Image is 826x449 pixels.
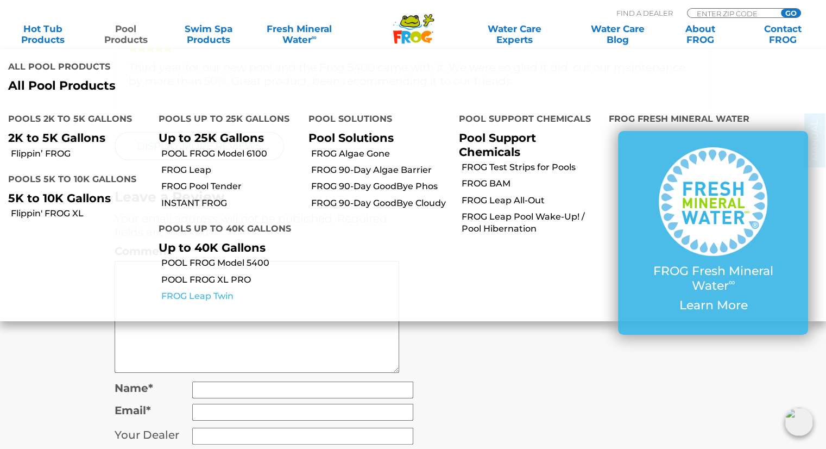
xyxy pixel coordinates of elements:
a: FROG Pool Tender [161,180,301,192]
sup: ∞ [311,33,316,41]
h4: Pools up to 25K Gallons [159,109,293,131]
a: Hot TubProducts [11,23,75,45]
p: Up to 25K Gallons [159,131,293,145]
a: FROG Algae Gone [311,148,451,160]
p: Find A Dealer [616,8,673,18]
h4: Pool Solutions [308,109,443,131]
a: Flippin' FROG XL [11,208,150,220]
label: Email [115,404,192,417]
p: Pool Support Chemicals [459,131,593,158]
h4: Pools up to 40K Gallons [159,219,293,241]
a: INSTANT FROG [161,197,301,209]
a: FROG Leap [161,164,301,176]
a: Pool Solutions [308,131,394,145]
a: POOL FROG Model 6100 [161,148,301,160]
img: openIcon [785,408,813,436]
p: 5K to 10K Gallons [8,191,142,205]
a: POOL FROG Model 5400 [161,257,301,269]
a: Swim SpaProducts [176,23,241,45]
h4: Pools 2K to 5K Gallons [8,109,142,131]
a: FROG Leap Twin [161,290,301,302]
a: FROG Leap Pool Wake-Up! / Pool Hibernation [462,211,601,235]
sup: ∞ [728,277,735,288]
a: FROG Test Strips for Pools [462,161,601,173]
input: GO [781,9,800,17]
a: PoolProducts [93,23,157,45]
a: FROG 90-Day GoodBye Cloudy [311,197,451,209]
p: FROG Fresh Mineral Water [640,264,786,293]
a: FROG 90-Day Algae Barrier [311,164,451,176]
input: Zip Code Form [696,9,769,18]
a: Flippin’ FROG [11,148,150,160]
a: All Pool Products [8,79,405,93]
a: FROG Leap All-Out [462,195,601,207]
a: Fresh MineralWater∞ [259,23,339,45]
p: Learn More [640,298,786,313]
h4: All Pool Products [8,57,405,79]
h4: Pool Support Chemicals [459,109,593,131]
a: FROG Fresh Mineral Water∞ Learn More [640,147,786,318]
a: FROG BAM [462,178,601,190]
a: Water CareBlog [585,23,650,45]
h4: Pools 5K to 10K Gallons [8,170,142,191]
a: POOL FROG XL PRO [161,274,301,286]
h4: FROG Fresh Mineral Water [609,109,818,131]
p: Up to 40K Gallons [159,241,293,254]
a: ContactFROG [751,23,815,45]
p: 2K to 5K Gallons [8,131,142,145]
label: Name [115,382,192,395]
a: FROG 90-Day GoodBye Phos [311,180,451,192]
a: Water CareExperts [462,23,567,45]
a: AboutFROG [668,23,732,45]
